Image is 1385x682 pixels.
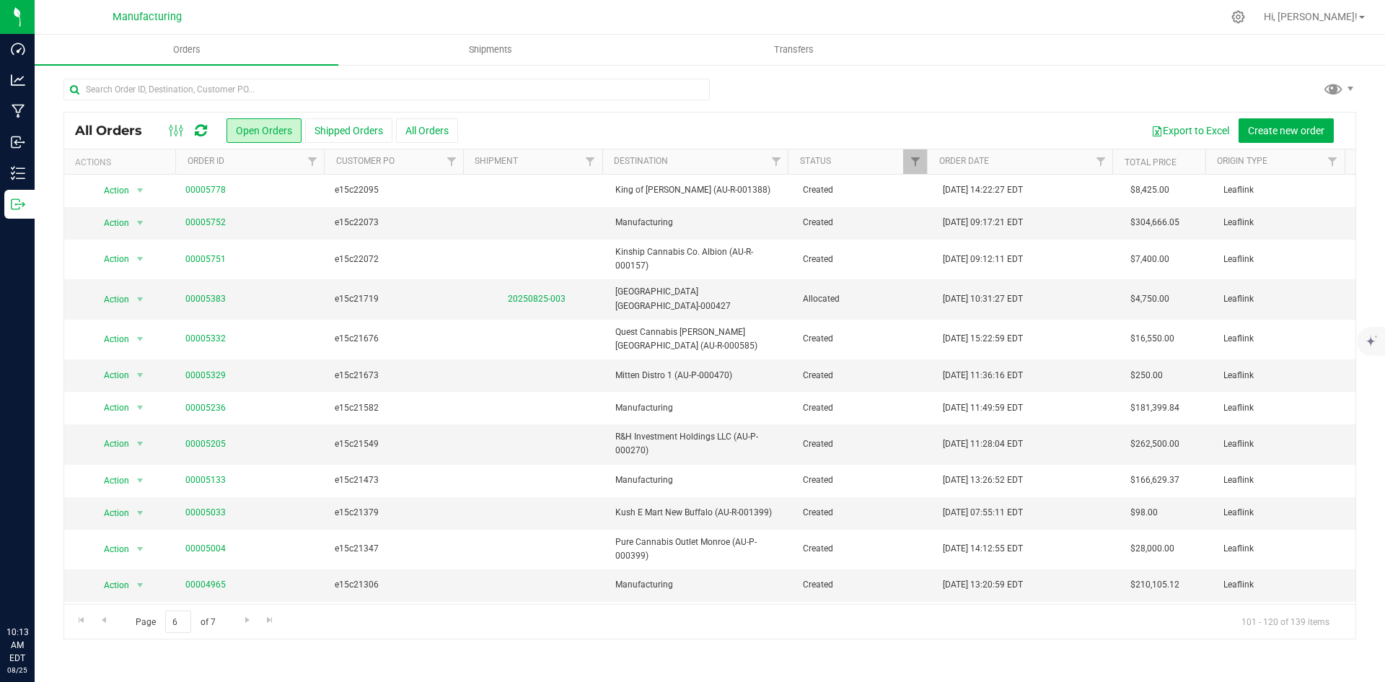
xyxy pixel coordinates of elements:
span: Leaflink [1223,542,1347,556]
span: e15c21673 [335,369,458,382]
a: Filter [764,149,788,174]
span: e15c21582 [335,401,458,415]
a: 00005751 [185,253,226,266]
span: $8,425.00 [1130,183,1169,197]
span: e15c22072 [335,253,458,266]
span: R&H Investment Holdings LLC (AU-P-000270) [615,430,785,458]
span: King of [PERSON_NAME] (AU-R-001388) [615,183,785,197]
inline-svg: Outbound [11,197,25,211]
a: Go to the previous page [93,611,114,630]
span: Created [803,401,926,415]
a: Filter [903,149,927,174]
span: Orders [154,43,220,56]
a: 00005332 [185,332,226,346]
span: Pure Cannabis Outlet Monroe (AU-P-000399) [615,535,785,563]
span: e15c21719 [335,292,458,306]
span: e15c22095 [335,183,458,197]
a: Go to the last page [260,611,281,630]
span: Created [803,506,926,520]
span: select [131,503,149,523]
span: Leaflink [1223,401,1347,415]
div: Actions [75,157,170,167]
a: 00005383 [185,292,226,306]
inline-svg: Analytics [11,73,25,87]
span: [DATE] 10:31:27 EDT [943,292,1023,306]
span: Action [92,539,131,559]
span: Leaflink [1223,332,1347,346]
a: Customer PO [336,156,395,166]
span: e15c21676 [335,332,458,346]
span: [DATE] 13:20:59 EDT [943,578,1023,592]
a: Destination [614,156,668,166]
button: Create new order [1239,118,1334,143]
span: Transfers [755,43,833,56]
span: select [131,398,149,418]
span: Manufacturing [113,11,182,23]
inline-svg: Inventory [11,166,25,180]
span: Created [803,332,926,346]
p: 08/25 [6,665,28,676]
a: Filter [579,149,602,174]
span: [DATE] 13:26:52 EDT [943,473,1023,487]
span: $7,400.00 [1130,253,1169,266]
span: select [131,365,149,385]
a: Shipment [475,156,518,166]
span: [GEOGRAPHIC_DATA] [GEOGRAPHIC_DATA]-000427 [615,285,785,312]
a: Filter [439,149,463,174]
a: 20250825-003 [508,294,566,304]
span: 101 - 120 of 139 items [1230,611,1341,632]
span: Created [803,216,926,229]
a: Status [800,156,831,166]
span: Create new order [1248,125,1324,136]
a: Shipments [338,35,642,65]
iframe: Resource center [14,567,58,610]
span: Action [92,471,131,491]
button: Export to Excel [1142,118,1239,143]
a: 00005778 [185,183,226,197]
span: $250.00 [1130,369,1163,382]
span: Manufacturing [615,216,785,229]
span: Created [803,473,926,487]
span: e15c22073 [335,216,458,229]
a: Filter [300,149,324,174]
button: All Orders [396,118,458,143]
a: Transfers [642,35,946,65]
span: Leaflink [1223,506,1347,520]
span: Action [92,180,131,201]
span: Created [803,183,926,197]
span: Leaflink [1223,578,1347,592]
p: 10:13 AM EDT [6,626,28,665]
a: Go to the first page [71,611,92,630]
span: Manufacturing [615,401,785,415]
a: 00004965 [185,578,226,592]
span: Leaflink [1223,183,1347,197]
span: Action [92,434,131,454]
span: $181,399.84 [1130,401,1179,415]
a: Order Date [939,156,989,166]
span: Kush E Mart New Buffalo (AU-R-001399) [615,506,785,520]
span: $166,629.37 [1130,473,1179,487]
span: Created [803,578,926,592]
span: [DATE] 09:17:21 EDT [943,216,1023,229]
span: e15c21306 [335,578,458,592]
span: Action [92,575,131,595]
span: Page of 7 [123,611,227,633]
span: Action [92,249,131,269]
span: Shipments [449,43,532,56]
span: e15c21549 [335,437,458,451]
span: [DATE] 14:12:55 EDT [943,542,1023,556]
span: Leaflink [1223,216,1347,229]
span: Created [803,369,926,382]
span: [DATE] 14:22:27 EDT [943,183,1023,197]
a: 00005236 [185,401,226,415]
span: $262,500.00 [1130,437,1179,451]
span: select [131,434,149,454]
span: [DATE] 11:28:04 EDT [943,437,1023,451]
a: Go to the next page [237,611,258,630]
a: Orders [35,35,338,65]
button: Shipped Orders [305,118,392,143]
span: e15c21379 [335,506,458,520]
span: $304,666.05 [1130,216,1179,229]
span: Action [92,329,131,349]
span: $28,000.00 [1130,542,1174,556]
